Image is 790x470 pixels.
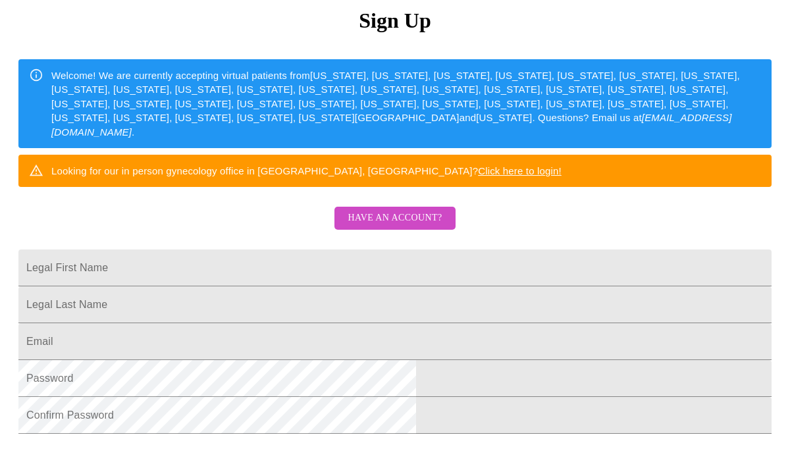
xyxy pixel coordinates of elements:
[334,207,455,230] button: Have an account?
[348,210,442,226] span: Have an account?
[478,165,562,176] a: Click here to login!
[51,112,731,137] em: [EMAIL_ADDRESS][DOMAIN_NAME]
[51,159,562,183] div: Looking for our in person gynecology office in [GEOGRAPHIC_DATA], [GEOGRAPHIC_DATA]?
[331,221,458,232] a: Have an account?
[18,9,772,33] h3: Sign Up
[51,63,761,144] div: Welcome! We are currently accepting virtual patients from [US_STATE], [US_STATE], [US_STATE], [US...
